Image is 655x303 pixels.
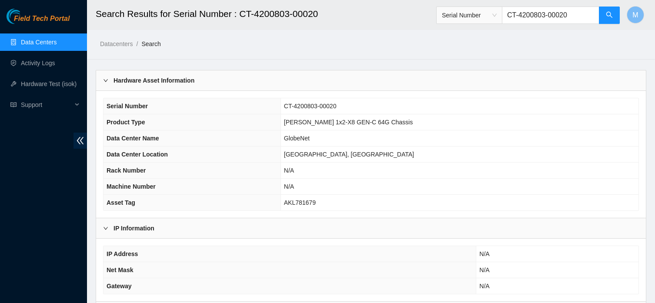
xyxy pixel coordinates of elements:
span: AKL781679 [284,199,316,206]
span: right [103,78,108,83]
span: [GEOGRAPHIC_DATA], [GEOGRAPHIC_DATA] [284,151,414,158]
span: Data Center Location [107,151,168,158]
span: Serial Number [442,9,497,22]
span: IP Address [107,250,138,257]
span: N/A [479,283,489,290]
div: IP Information [96,218,646,238]
span: Data Center Name [107,135,159,142]
span: CT-4200803-00020 [284,103,337,110]
span: N/A [479,250,489,257]
img: Akamai Technologies [7,9,44,24]
button: M [627,6,644,23]
span: N/A [479,266,489,273]
span: Asset Tag [107,199,135,206]
a: Activity Logs [21,60,55,67]
a: Akamai TechnologiesField Tech Portal [7,16,70,27]
a: Datacenters [100,40,133,47]
b: IP Information [114,223,154,233]
span: N/A [284,167,294,174]
span: Gateway [107,283,132,290]
b: Hardware Asset Information [114,76,194,85]
div: Hardware Asset Information [96,70,646,90]
span: [PERSON_NAME] 1x2-X8 GEN-C 64G Chassis [284,119,413,126]
span: Net Mask [107,266,133,273]
span: search [606,11,613,20]
span: M [632,10,638,20]
button: search [599,7,620,24]
span: Serial Number [107,103,148,110]
span: Product Type [107,119,145,126]
span: read [10,102,17,108]
span: Support [21,96,72,113]
span: Rack Number [107,167,146,174]
span: Field Tech Portal [14,15,70,23]
span: double-left [74,133,87,149]
input: Enter text here... [502,7,599,24]
a: Search [141,40,160,47]
span: N/A [284,183,294,190]
span: / [136,40,138,47]
a: Data Centers [21,39,57,46]
a: Hardware Test (isok) [21,80,77,87]
span: GlobeNet [284,135,310,142]
span: right [103,226,108,231]
span: Machine Number [107,183,156,190]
